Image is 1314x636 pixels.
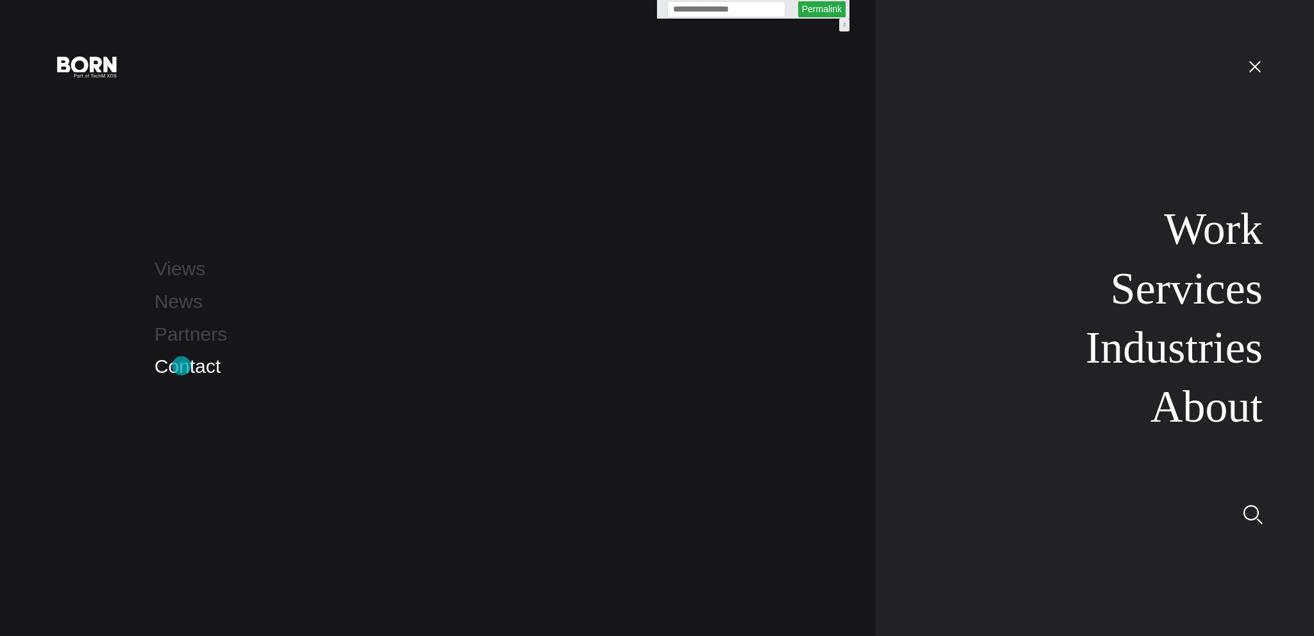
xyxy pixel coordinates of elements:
a: Contact [155,356,221,377]
button: Open [1240,53,1270,80]
a: Work [1164,204,1263,254]
a: Industries [1086,323,1263,372]
a: Views [155,258,205,279]
button: Permalink [798,1,846,17]
a: Services [1111,264,1263,313]
a: About [1150,382,1263,431]
a: Partners [155,323,227,345]
a: News [155,291,203,312]
img: Search [1243,505,1263,524]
